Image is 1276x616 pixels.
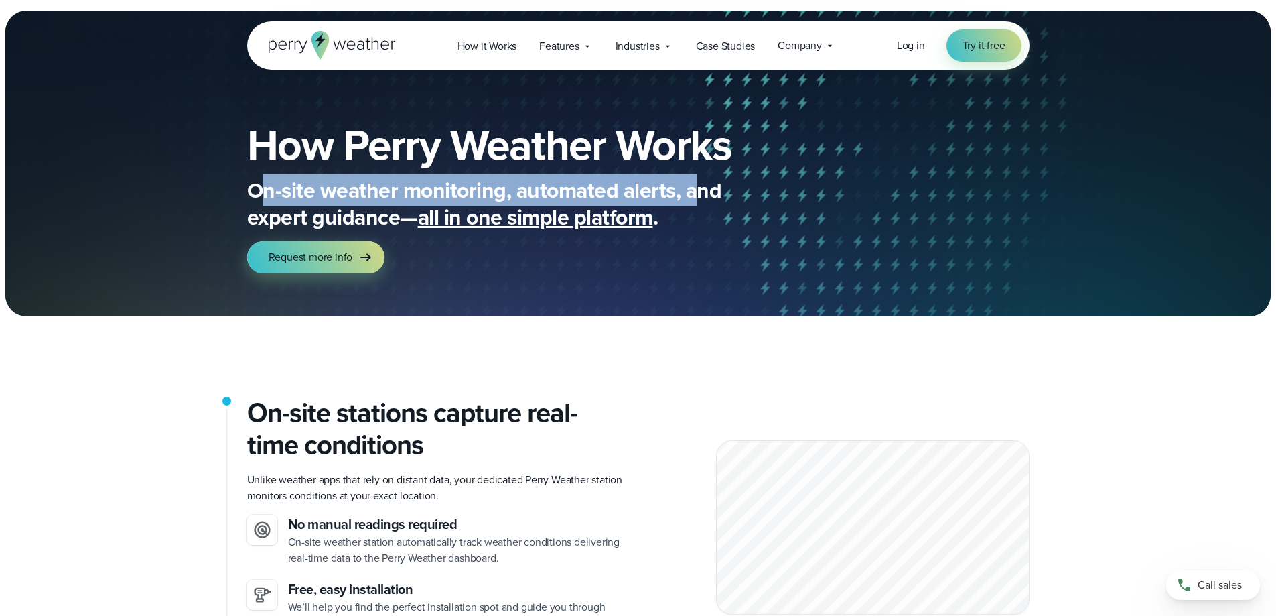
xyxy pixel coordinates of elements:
[446,32,528,60] a: How it Works
[269,249,353,265] span: Request more info
[418,201,653,233] span: all in one simple platform
[897,38,925,53] span: Log in
[685,32,767,60] a: Case Studies
[247,472,628,504] p: Unlike weather apps that rely on distant data, your dedicated Perry Weather station monitors cond...
[963,38,1005,54] span: Try it free
[778,38,822,54] span: Company
[247,397,628,461] h2: On-site stations capture real-time conditions
[288,534,628,566] p: On-site weather station automatically track weather conditions delivering real-time data to the P...
[946,29,1021,62] a: Try it free
[247,177,783,231] p: On-site weather monitoring, automated alerts, and expert guidance— .
[247,123,829,166] h1: How Perry Weather Works
[616,38,660,54] span: Industries
[288,580,628,599] h3: Free, easy installation
[897,38,925,54] a: Log in
[1166,570,1260,600] a: Call sales
[696,38,756,54] span: Case Studies
[457,38,517,54] span: How it Works
[1198,577,1242,593] span: Call sales
[539,38,579,54] span: Features
[247,241,385,273] a: Request more info
[288,515,628,534] h3: No manual readings required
